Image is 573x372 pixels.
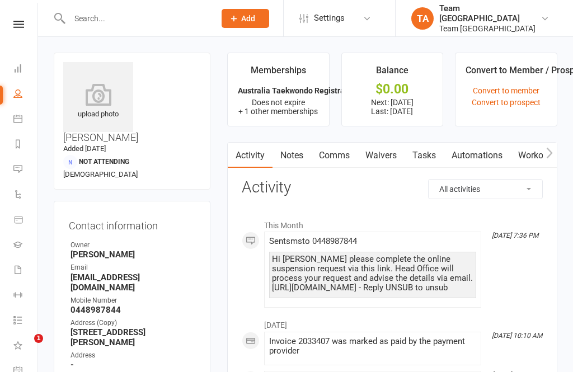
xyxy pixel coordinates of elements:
strong: Australia Taekwondo Registration [238,86,359,95]
div: TA [411,7,434,30]
span: Add [241,14,255,23]
a: Convert to member [473,86,539,95]
time: Added [DATE] [63,144,106,153]
span: Sent sms to 0448987844 [269,236,357,246]
a: Dashboard [13,57,39,82]
div: Team [GEOGRAPHIC_DATA] [439,3,541,23]
div: upload photo [63,83,133,120]
a: Product Sales [13,208,39,233]
a: Waivers [358,143,405,168]
a: Activity [228,143,273,168]
a: Notes [273,143,311,168]
li: This Month [242,214,543,232]
div: Address [71,350,195,361]
div: Hi [PERSON_NAME] please complete the online suspension request via this link. Head Office will pr... [272,255,473,293]
a: Calendar [13,107,39,133]
span: Does not expire [252,98,305,107]
i: [DATE] 7:36 PM [492,232,538,239]
a: Comms [311,143,358,168]
a: Automations [444,143,510,168]
h3: Contact information [69,216,195,232]
strong: 0448987844 [71,305,195,315]
div: Email [71,262,195,273]
h3: [PERSON_NAME] [63,62,201,143]
strong: [EMAIL_ADDRESS][DOMAIN_NAME] [71,272,195,293]
div: Team [GEOGRAPHIC_DATA] [439,23,541,34]
a: Tasks [405,143,444,168]
span: 1 [34,334,43,343]
i: [DATE] 10:10 AM [492,332,542,340]
li: [DATE] [242,313,543,331]
span: Not Attending [79,158,129,166]
iframe: Intercom live chat [11,334,38,361]
strong: - [71,360,195,370]
span: Settings [314,6,345,31]
p: Next: [DATE] Last: [DATE] [352,98,433,116]
span: + 1 other memberships [238,107,318,116]
div: Address (Copy) [71,318,195,328]
h3: Activity [242,179,543,196]
div: Balance [376,63,408,83]
div: Memberships [251,63,306,83]
a: Convert to prospect [472,98,541,107]
a: People [13,82,39,107]
div: Owner [71,240,195,251]
div: Invoice 2033407 was marked as paid by the payment provider [269,337,476,356]
a: Reports [13,133,39,158]
a: Workouts [510,143,563,168]
strong: [PERSON_NAME] [71,249,195,260]
button: Add [222,9,269,28]
input: Search... [66,11,207,26]
span: [DEMOGRAPHIC_DATA] [63,170,138,178]
strong: [STREET_ADDRESS][PERSON_NAME] [71,327,195,347]
div: $0.00 [352,83,433,95]
div: Mobile Number [71,295,195,306]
